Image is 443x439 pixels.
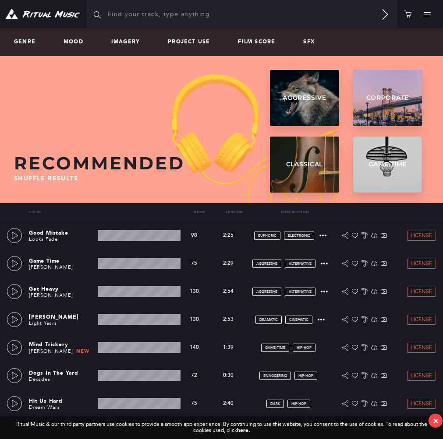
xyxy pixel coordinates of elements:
span: Shuffle results [14,175,78,182]
span: dark [270,402,280,406]
span: ▾ [203,210,205,214]
a: here. [237,427,250,433]
span: hip-hop [298,374,313,378]
span: game-time [265,346,285,350]
p: 130 [184,288,204,295]
p: Get Heavy [29,285,95,293]
a: [PERSON_NAME] [29,264,73,270]
span: alternative [289,262,312,266]
span: electronic [288,234,310,238]
span: License [411,317,432,323]
span: ▾ [241,210,243,214]
span: License [411,233,432,239]
p: 98 [184,232,204,239]
a: Genre [14,39,43,45]
a: [PERSON_NAME] [29,292,73,298]
p: 140 [184,344,204,351]
a: Title [28,210,41,214]
a: [PERSON_NAME] [29,348,73,354]
div: × [433,416,439,426]
a: Looks Fade [29,236,58,242]
a: Aggressive [270,70,339,126]
span: hip-hop [297,346,312,350]
p: [PERSON_NAME] [29,313,95,321]
p: Mind Trickery [29,341,95,348]
p: Description [252,210,338,214]
span: ▾ [39,210,41,214]
span: License [411,373,432,379]
p: Dogs In The Yard [29,369,95,377]
span: License [411,345,432,351]
span: swaggering [263,374,287,378]
a: Bpm [194,210,205,214]
a: Classical [270,137,339,193]
a: Mood [64,39,90,45]
a: Decades [29,376,50,382]
a: Light Years [29,320,57,326]
span: aggressive [256,262,277,266]
a: SFX [303,39,322,45]
span: hip-hop [291,402,306,406]
span: License [411,261,432,267]
a: Film Score [238,39,282,45]
span: dramatic [259,318,278,322]
p: 2:54 [212,288,245,295]
p: Hit Us Hard [29,397,95,405]
span: New [76,348,89,354]
p: 72 [184,372,204,379]
span: cinematic [289,318,308,322]
span: License [411,401,432,407]
a: Dream Wars [29,404,60,410]
p: 1:39 [212,344,245,351]
a: Corporate [353,70,422,126]
p: Game Time [29,257,95,265]
a: Imagery [111,39,147,45]
span: aggressive [256,290,277,294]
div: Ritual Music & our third party partners use cookies to provide a smooth app experience. By contin... [14,421,429,434]
p: 2:29 [212,260,245,267]
span: euphoric [258,234,276,238]
p: 75 [184,400,204,407]
p: 75 [184,260,204,267]
p: 2:25 [212,232,245,239]
a: Game Time [353,137,422,193]
p: 2:40 [212,400,245,407]
img: Ritual Music [5,9,80,20]
p: 0:30 [212,372,245,379]
span: License [411,289,432,295]
span: alternative [289,290,312,294]
a: Length [226,210,243,214]
p: 2:53 [212,316,245,323]
p: Good Mistake [29,229,95,237]
h2: Recommended [14,153,263,173]
a: Project Use [168,39,217,45]
p: 130 [184,316,204,323]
